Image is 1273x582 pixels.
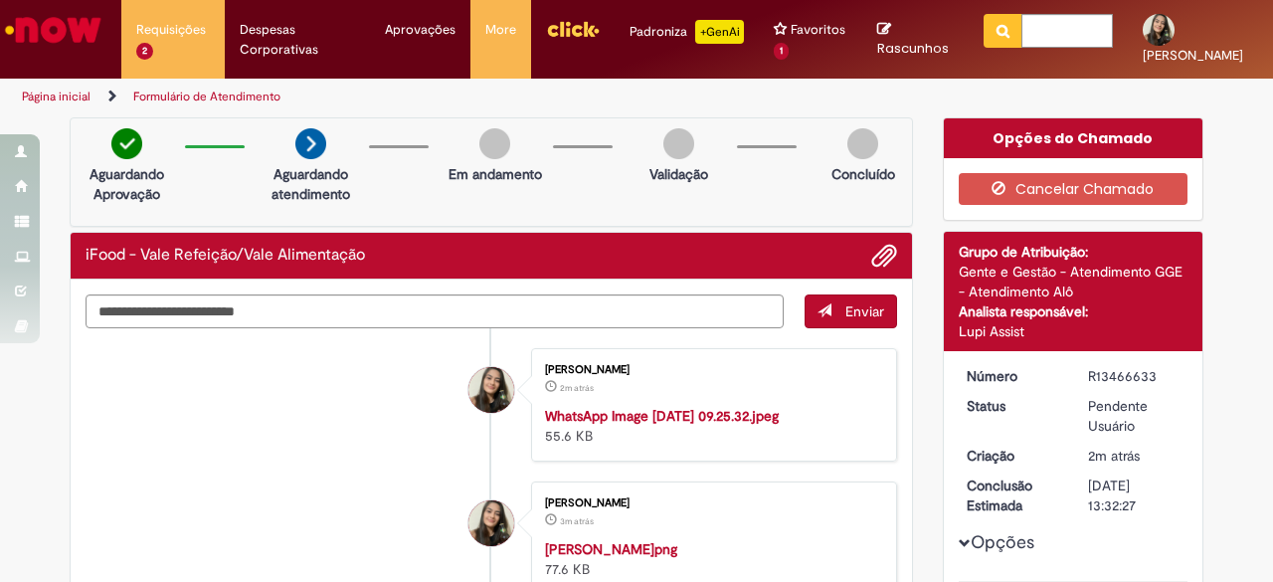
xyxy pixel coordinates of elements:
div: 01/09/2025 09:32:23 [1088,446,1181,466]
ul: Trilhas de página [15,79,833,115]
div: 55.6 KB [545,406,876,446]
span: 3m atrás [560,515,594,527]
span: 2 [136,43,153,60]
img: img-circle-grey.png [847,128,878,159]
time: 01/09/2025 09:31:26 [560,515,594,527]
textarea: Digite sua mensagem aqui... [86,294,784,327]
img: img-circle-grey.png [479,128,510,159]
h2: iFood - Vale Refeição/Vale Alimentação Histórico de tíquete [86,247,365,265]
span: Aprovações [385,20,455,40]
span: 2m atrás [560,382,594,394]
button: Adicionar anexos [871,243,897,269]
button: Cancelar Chamado [959,173,1188,205]
span: 2m atrás [1088,447,1140,465]
div: Maria Fernanda Andrade Morganti Silva [468,500,514,546]
span: Requisições [136,20,206,40]
div: R13466633 [1088,366,1181,386]
div: Analista responsável: [959,301,1188,321]
time: 01/09/2025 09:32:23 [1088,447,1140,465]
a: Rascunhos [877,21,954,58]
a: [PERSON_NAME]png [545,540,677,558]
span: [PERSON_NAME] [1143,47,1243,64]
dt: Status [952,396,1074,416]
a: Página inicial [22,89,91,104]
a: Formulário de Atendimento [133,89,280,104]
div: Maria Fernanda Andrade Morganti Silva [468,367,514,413]
div: Padroniza [630,20,744,44]
span: Rascunhos [877,39,949,58]
time: 01/09/2025 09:32:19 [560,382,594,394]
span: Enviar [845,302,884,320]
span: 1 [774,43,789,60]
button: Enviar [805,294,897,328]
p: Aguardando atendimento [263,164,359,204]
span: More [485,20,516,40]
p: Aguardando Aprovação [79,164,175,204]
span: Despesas Corporativas [240,20,355,60]
dt: Criação [952,446,1074,466]
p: Concluído [831,164,895,184]
div: Opções do Chamado [944,118,1203,158]
div: Gente e Gestão - Atendimento GGE - Atendimento Alô [959,262,1188,301]
div: Lupi Assist [959,321,1188,341]
img: arrow-next.png [295,128,326,159]
a: WhatsApp Image [DATE] 09.25.32.jpeg [545,407,779,425]
img: img-circle-grey.png [663,128,694,159]
dt: Número [952,366,1074,386]
p: Validação [649,164,708,184]
button: Pesquisar [984,14,1022,48]
p: +GenAi [695,20,744,44]
div: 77.6 KB [545,539,876,579]
img: ServiceNow [2,10,104,50]
div: Pendente Usuário [1088,396,1181,436]
div: [PERSON_NAME] [545,497,876,509]
img: check-circle-green.png [111,128,142,159]
span: Favoritos [791,20,845,40]
div: [PERSON_NAME] [545,364,876,376]
p: Em andamento [449,164,542,184]
div: Grupo de Atribuição: [959,242,1188,262]
img: click_logo_yellow_360x200.png [546,14,600,44]
div: [DATE] 13:32:27 [1088,476,1181,515]
dt: Conclusão Estimada [952,476,1074,515]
